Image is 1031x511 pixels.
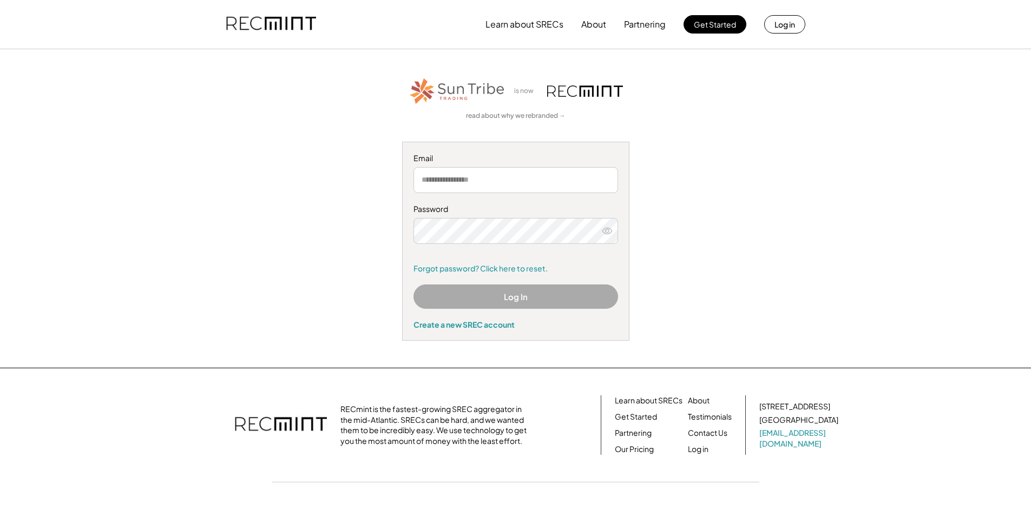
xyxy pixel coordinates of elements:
button: Log In [413,284,618,309]
button: About [581,14,606,35]
div: is now [511,87,542,96]
button: Learn about SRECs [485,14,563,35]
a: Partnering [615,428,652,439]
div: [GEOGRAPHIC_DATA] [759,415,838,426]
a: Forgot password? Click here to reset. [413,263,618,274]
div: [STREET_ADDRESS] [759,401,830,412]
button: Partnering [624,14,666,35]
img: recmint-logotype%403x.png [235,406,327,444]
div: Email [413,153,618,164]
button: Log in [764,15,805,34]
a: Testimonials [688,412,732,422]
a: Our Pricing [615,444,654,455]
div: RECmint is the fastest-growing SREC aggregator in the mid-Atlantic. SRECs can be hard, and we wan... [340,404,533,446]
a: Learn about SRECs [615,395,682,406]
a: About [688,395,710,406]
img: STT_Horizontal_Logo%2B-%2BColor.png [409,76,506,106]
button: Get Started [684,15,746,34]
img: recmint-logotype%403x.png [226,6,316,43]
div: Password [413,204,618,215]
img: recmint-logotype%403x.png [547,85,623,97]
div: Create a new SREC account [413,320,618,329]
a: [EMAIL_ADDRESS][DOMAIN_NAME] [759,428,840,449]
a: Get Started [615,412,657,422]
a: read about why we rebranded → [466,111,566,121]
a: Contact Us [688,428,727,439]
a: Log in [688,444,708,455]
